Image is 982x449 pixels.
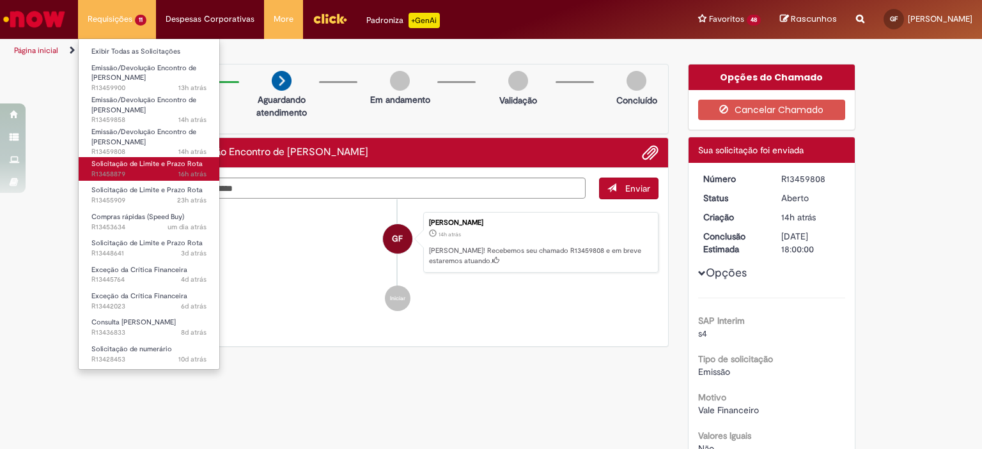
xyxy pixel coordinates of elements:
img: arrow-next.png [272,71,292,91]
ul: Histórico de tíquete [137,199,659,324]
p: Concluído [616,94,657,107]
span: More [274,13,293,26]
dt: Status [694,192,772,204]
span: 14h atrás [178,147,207,156]
span: R13442023 [91,301,207,312]
span: 10d atrás [178,354,207,364]
div: [DATE] 18:00:00 [781,230,841,255]
span: s4 [698,328,707,339]
time: 19/08/2025 12:55:50 [178,354,207,364]
ul: Requisições [78,38,220,370]
h2: Emissão/Devolução Encontro de Contas Fornecedor Histórico de tíquete [137,147,368,158]
span: Requisições [88,13,132,26]
dt: Criação [694,211,772,224]
time: 28/08/2025 18:17:19 [781,211,816,223]
a: Aberto R13442023 : Exceção da Crítica Financeira [79,289,219,313]
a: Aberto R13428453 : Solicitação de numerário [79,342,219,366]
a: Aberto R13458879 : Solicitação de Limite e Prazo Rota [79,157,219,181]
time: 25/08/2025 17:17:25 [181,275,207,284]
a: Aberto R13436833 : Consulta Serasa [79,316,219,339]
span: Enviar [625,183,650,194]
button: Cancelar Chamado [698,100,846,120]
span: [PERSON_NAME] [908,13,972,24]
img: img-circle-grey.png [390,71,410,91]
span: R13445764 [91,275,207,285]
a: Página inicial [14,45,58,56]
button: Enviar [599,178,659,199]
span: R13459900 [91,83,207,93]
a: Aberto R13453634 : Compras rápidas (Speed Buy) [79,210,219,234]
span: 13h atrás [178,83,207,93]
span: R13459808 [91,147,207,157]
span: Favoritos [709,13,744,26]
span: R13428453 [91,354,207,365]
span: R13458879 [91,169,207,179]
span: GF [392,224,403,254]
span: 3d atrás [181,248,207,258]
span: 48 [747,15,761,26]
span: Exceção da Crítica Financeira [91,265,187,275]
span: R13459858 [91,115,207,125]
span: Emissão/Devolução Encontro de [PERSON_NAME] [91,63,196,83]
li: Giovanna Rodrigues Faria [137,212,659,273]
span: Rascunhos [791,13,837,25]
a: Aberto R13459858 : Emissão/Devolução Encontro de Contas Fornecedor [79,93,219,121]
time: 28/08/2025 18:39:44 [178,115,207,125]
span: Solicitação de Limite e Prazo Rota [91,238,203,248]
time: 26/08/2025 14:27:12 [181,248,207,258]
div: Opções do Chamado [689,65,855,90]
span: Emissão/Devolução Encontro de [PERSON_NAME] [91,127,196,147]
span: Consulta [PERSON_NAME] [91,317,176,327]
textarea: Digite sua mensagem aqui... [137,178,586,199]
span: 14h atrás [439,231,461,238]
div: 28/08/2025 18:17:19 [781,211,841,224]
span: R13453634 [91,222,207,232]
span: R13448641 [91,248,207,259]
span: Compras rápidas (Speed Buy) [91,212,184,222]
time: 28/08/2025 15:54:46 [178,169,207,179]
a: Exibir Todas as Solicitações [79,45,219,59]
time: 28/08/2025 18:53:14 [178,83,207,93]
span: um dia atrás [168,222,207,232]
p: Em andamento [370,93,430,106]
p: +GenAi [409,13,440,28]
span: Solicitação de Limite e Prazo Rota [91,185,203,195]
span: 14h atrás [178,115,207,125]
a: Aberto R13459808 : Emissão/Devolução Encontro de Contas Fornecedor [79,125,219,153]
button: Adicionar anexos [642,144,659,161]
span: Emissão [698,366,730,377]
b: Tipo de solicitação [698,353,773,365]
span: Despesas Corporativas [166,13,254,26]
img: img-circle-grey.png [627,71,646,91]
time: 23/08/2025 14:10:15 [181,301,207,311]
p: Aguardando atendimento [251,93,313,119]
p: Validação [499,94,537,107]
span: Sua solicitação foi enviada [698,144,804,156]
span: 4d atrás [181,275,207,284]
p: [PERSON_NAME]! Recebemos seu chamado R13459808 e em breve estaremos atuando. [429,246,651,266]
span: 6d atrás [181,301,207,311]
span: 23h atrás [177,195,207,205]
span: 14h atrás [781,211,816,223]
img: img-circle-grey.png [508,71,528,91]
span: GF [890,15,898,23]
a: Aberto R13448641 : Solicitação de Limite e Prazo Rota [79,236,219,260]
div: R13459808 [781,172,841,185]
span: 11 [135,15,146,26]
dt: Número [694,172,772,185]
a: Aberto R13459900 : Emissão/Devolução Encontro de Contas Fornecedor [79,61,219,89]
div: Aberto [781,192,841,204]
span: Emissão/Devolução Encontro de [PERSON_NAME] [91,95,196,115]
span: R13455909 [91,195,207,206]
time: 21/08/2025 15:03:09 [181,328,207,337]
ul: Trilhas de página [10,39,645,63]
a: Aberto R13445764 : Exceção da Crítica Financeira [79,263,219,287]
a: Rascunhos [780,13,837,26]
span: 8d atrás [181,328,207,337]
div: Padroniza [366,13,440,28]
span: 16h atrás [178,169,207,179]
dt: Conclusão Estimada [694,230,772,255]
b: Motivo [698,392,726,403]
span: Solicitação de Limite e Prazo Rota [91,159,203,169]
span: Exceção da Crítica Financeira [91,291,187,301]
